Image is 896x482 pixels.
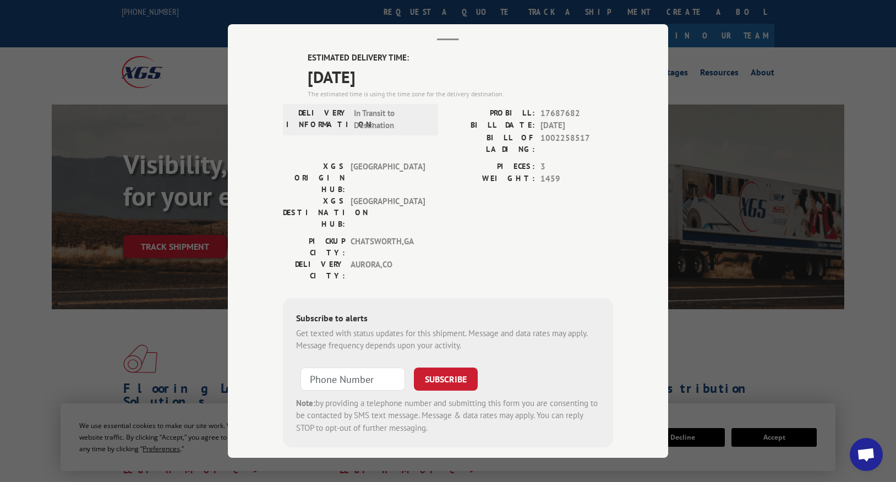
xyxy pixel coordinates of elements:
label: PICKUP CITY: [283,235,345,258]
span: [DATE] [308,64,613,89]
span: 1459 [540,173,613,185]
label: PROBILL: [448,107,535,119]
input: Phone Number [301,367,405,390]
label: BILL OF LADING: [448,132,535,155]
label: BILL DATE: [448,119,535,132]
h2: Track Shipment [283,3,613,24]
span: [DATE] [540,119,613,132]
label: XGS DESTINATION HUB: [283,195,345,229]
label: DELIVERY INFORMATION: [286,107,348,132]
label: XGS ORIGIN HUB: [283,160,345,195]
span: In Transit to Destination [354,107,428,132]
span: 3 [540,160,613,173]
div: Open chat [850,438,883,471]
div: The estimated time is using the time zone for the delivery destination. [308,89,613,98]
strong: Note: [296,397,315,408]
label: PIECES: [448,160,535,173]
button: SUBSCRIBE [414,367,478,390]
span: [GEOGRAPHIC_DATA] [351,160,425,195]
label: DELIVERY CITY: [283,258,345,281]
span: 17687682 [540,107,613,119]
span: CHATSWORTH , GA [351,235,425,258]
span: AURORA , CO [351,258,425,281]
span: [GEOGRAPHIC_DATA] [351,195,425,229]
div: Subscribe to alerts [296,311,600,327]
label: WEIGHT: [448,173,535,185]
div: Get texted with status updates for this shipment. Message and data rates may apply. Message frequ... [296,327,600,352]
span: 1002258517 [540,132,613,155]
div: by providing a telephone number and submitting this form you are consenting to be contacted by SM... [296,397,600,434]
label: ESTIMATED DELIVERY TIME: [308,52,613,64]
